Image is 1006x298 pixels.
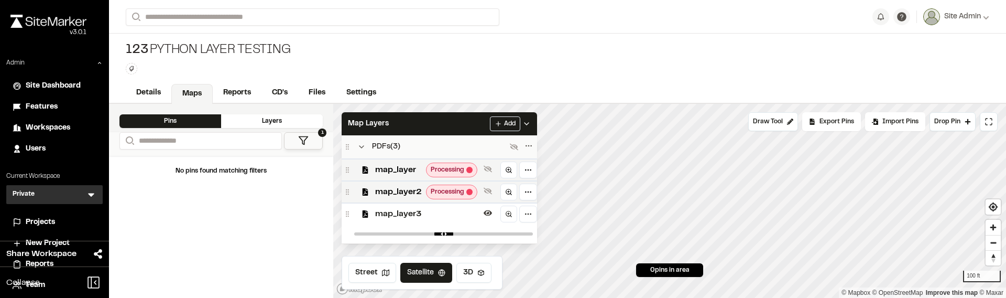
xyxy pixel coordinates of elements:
[171,84,213,104] a: Maps
[13,143,96,155] a: Users
[500,184,517,200] a: Zoom to layer
[13,122,96,134] a: Workspaces
[934,117,960,126] span: Drop Pin
[482,207,494,219] button: Hide layer
[963,271,1001,282] div: 100 ft
[482,163,494,175] button: Show layer
[261,83,298,103] a: CD's
[284,132,323,150] button: 1
[431,165,464,175] span: Processing
[986,235,1001,250] button: Zoom out
[336,83,387,103] a: Settings
[298,83,336,103] a: Files
[482,185,494,197] button: Show layer
[10,15,86,28] img: rebrand.png
[490,116,520,131] button: Add
[431,187,464,197] span: Processing
[865,112,925,131] div: Import Pins into your project
[213,83,261,103] a: Reports
[400,263,452,283] button: Satellite
[348,118,389,130] span: Map Layers
[6,172,103,181] p: Current Workspace
[13,189,35,200] h3: Private
[748,112,798,131] button: Draw Tool
[466,167,473,173] span: Map layer tileset creation errored with 'Unknown exception'
[348,263,396,283] button: Street
[802,112,861,131] div: No pins available to export
[979,289,1003,296] a: Maxar
[926,289,978,296] a: Map feedback
[372,141,400,153] span: PDFs ( 3 )
[841,289,870,296] a: Mapbox
[375,164,422,176] span: map_layer
[426,163,477,177] div: Map layer tileset creation errored with 'Unknown exception'
[504,119,516,129] span: Add
[26,238,70,249] span: New Project
[26,217,55,228] span: Projects
[318,129,326,137] span: 1
[930,112,976,131] button: Drop Pin
[10,28,86,37] div: Oh geez...please don't...
[119,132,138,150] button: Search
[6,276,40,289] span: Collapse
[26,143,46,155] span: Users
[986,251,1001,265] span: Reset bearing to north
[119,114,221,128] div: Pins
[336,283,382,295] a: Mapbox logo
[375,186,422,198] span: map_layer2
[426,185,477,199] div: Map layer tileset creation errored with 'Unknown exception'
[126,42,148,59] span: 123
[923,8,940,25] img: User
[500,162,517,178] a: Zoom to layer
[13,238,96,249] a: New Project
[986,220,1001,235] button: Zoom in
[126,42,290,59] div: Python Layer Testing
[456,263,491,283] button: 3D
[6,248,76,260] span: Share Workspace
[466,189,473,195] span: Map layer tileset creation errored with 'Unknown exception'
[872,289,923,296] a: OpenStreetMap
[375,208,479,220] span: map_layer3
[650,265,690,275] span: 0 pins in area
[753,117,783,126] span: Draw Tool
[26,122,70,134] span: Workspaces
[176,168,267,174] span: No pins found matching filters
[126,63,137,74] button: Edit Tags
[6,58,25,68] p: Admin
[500,206,517,222] a: Zoom to layer
[944,11,981,23] span: Site Admin
[333,104,1006,298] canvas: Map
[13,101,96,113] a: Features
[923,8,989,25] button: Site Admin
[13,217,96,228] a: Projects
[986,250,1001,265] button: Reset bearing to north
[126,8,145,26] button: Search
[819,117,854,126] span: Export Pins
[986,199,1001,215] button: Find my location
[26,101,58,113] span: Features
[882,117,918,126] span: Import Pins
[221,114,323,128] div: Layers
[13,80,96,92] a: Site Dashboard
[126,83,171,103] a: Details
[26,80,81,92] span: Site Dashboard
